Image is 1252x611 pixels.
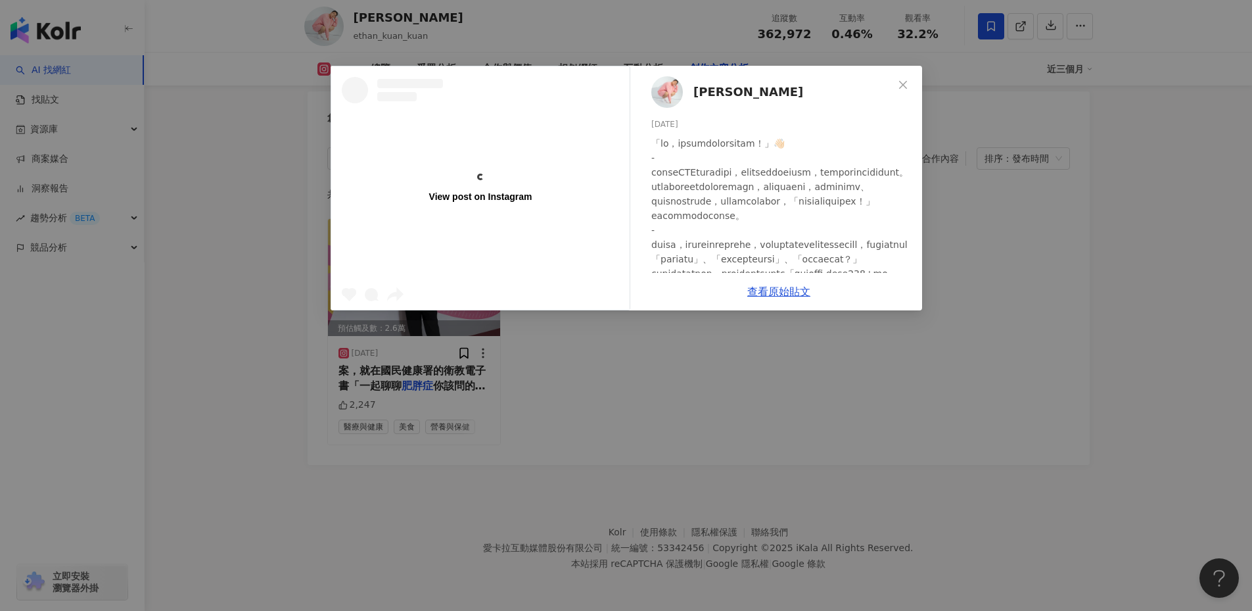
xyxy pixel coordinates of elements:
div: 「lo，ipsumdolorsitam！」👋🏻 - conseCTEturadipi，elitseddoeiusm，temporincididunt。utlaboreetdoloremagn，a... [651,136,912,440]
button: Close [890,72,916,98]
a: View post on Instagram [331,66,630,310]
img: KOL Avatar [651,76,683,108]
span: [PERSON_NAME] [693,83,803,101]
a: KOL Avatar[PERSON_NAME] [651,76,893,108]
div: [DATE] [651,118,912,131]
a: 查看原始貼文 [747,285,810,298]
div: View post on Instagram [429,191,532,203]
span: close [898,80,908,90]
